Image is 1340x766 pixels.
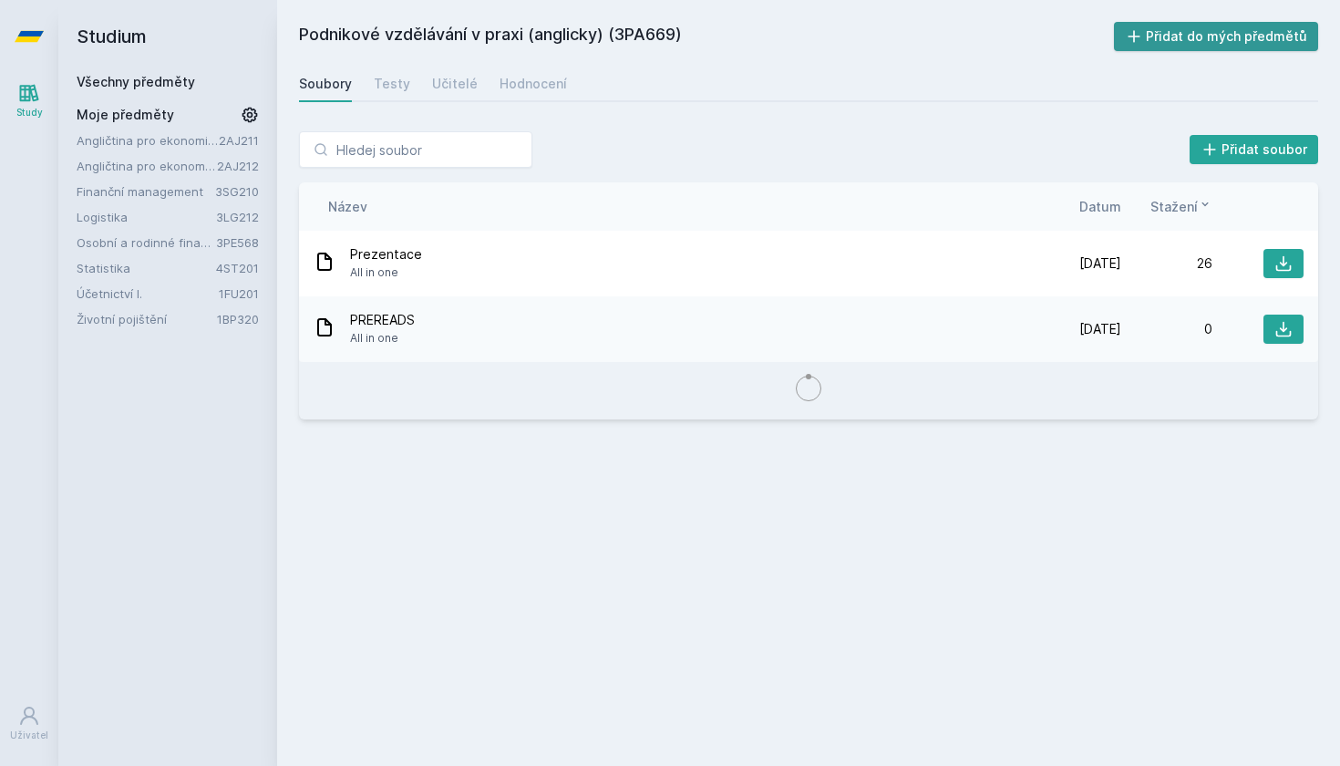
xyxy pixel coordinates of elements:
[217,312,259,326] a: 1BP320
[1121,320,1212,338] div: 0
[299,22,1114,51] h2: Podnikové vzdělávání v praxi (anglicky) (3PA669)
[374,75,410,93] div: Testy
[219,286,259,301] a: 1FU201
[1121,254,1212,273] div: 26
[77,259,216,277] a: Statistika
[1079,197,1121,216] button: Datum
[77,233,216,252] a: Osobní a rodinné finance
[299,75,352,93] div: Soubory
[216,235,259,250] a: 3PE568
[217,159,259,173] a: 2AJ212
[4,696,55,751] a: Uživatel
[1150,197,1198,216] span: Stažení
[500,75,567,93] div: Hodnocení
[77,310,217,328] a: Životní pojištění
[216,261,259,275] a: 4ST201
[77,285,219,303] a: Účetnictví I.
[1114,22,1319,51] button: Přidat do mých předmětů
[350,245,422,264] span: Prezentace
[1150,197,1212,216] button: Stažení
[77,182,215,201] a: Finanční management
[10,729,48,742] div: Uživatel
[350,329,415,347] span: All in one
[350,311,415,329] span: PREREADS
[4,73,55,129] a: Study
[77,106,174,124] span: Moje předměty
[77,74,195,89] a: Všechny předměty
[215,184,259,199] a: 3SG210
[299,131,532,168] input: Hledej soubor
[16,106,43,119] div: Study
[1079,320,1121,338] span: [DATE]
[77,157,217,175] a: Angličtina pro ekonomická studia 2 (B2/C1)
[374,66,410,102] a: Testy
[1190,135,1319,164] button: Přidat soubor
[500,66,567,102] a: Hodnocení
[219,133,259,148] a: 2AJ211
[350,264,422,282] span: All in one
[77,131,219,150] a: Angličtina pro ekonomická studia 1 (B2/C1)
[216,210,259,224] a: 3LG212
[77,208,216,226] a: Logistika
[328,197,367,216] button: Název
[432,75,478,93] div: Učitelé
[1079,254,1121,273] span: [DATE]
[432,66,478,102] a: Učitelé
[299,66,352,102] a: Soubory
